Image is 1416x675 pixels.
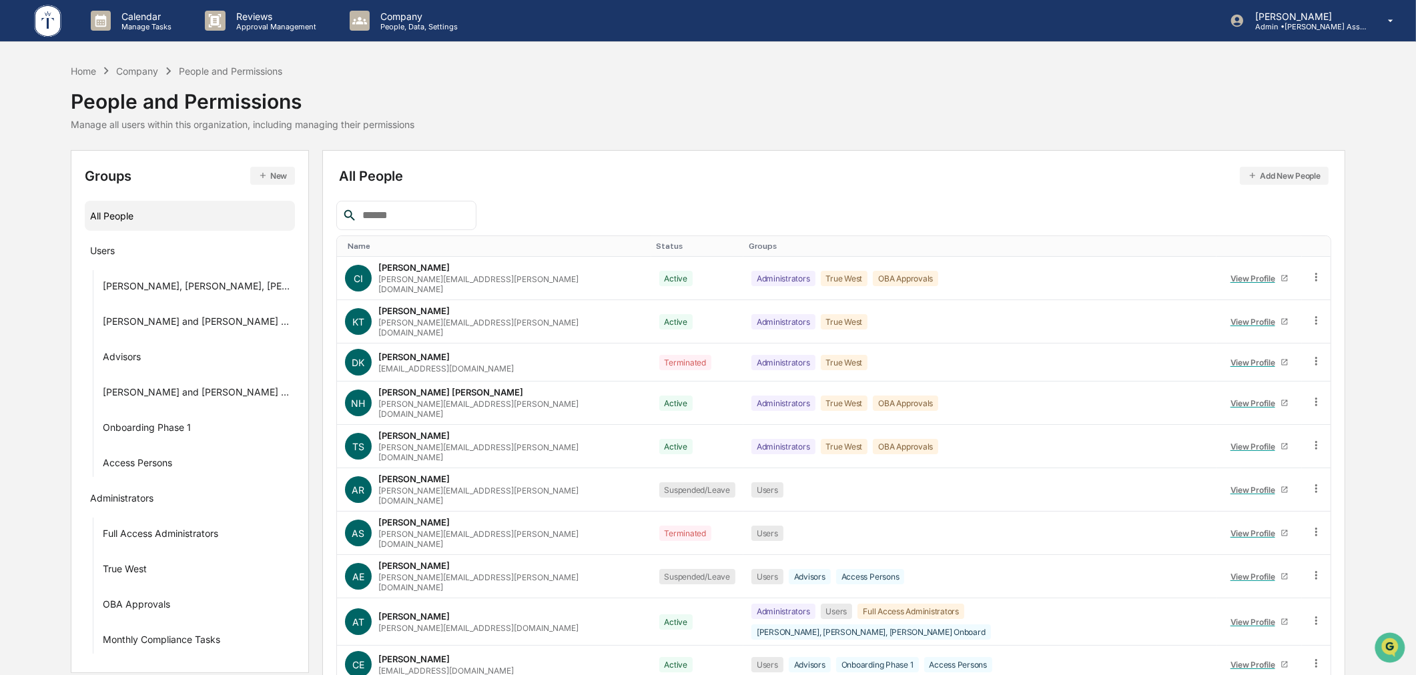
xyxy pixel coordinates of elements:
span: TS [352,441,364,452]
p: People, Data, Settings [370,22,464,31]
div: Home [71,65,96,77]
div: [PERSON_NAME][EMAIL_ADDRESS][PERSON_NAME][DOMAIN_NAME] [378,274,643,294]
span: [PERSON_NAME] [41,181,108,192]
span: AR [352,484,364,496]
span: AE [352,571,364,582]
div: True West [821,439,868,454]
div: Toggle SortBy [749,241,1211,251]
div: View Profile [1230,617,1281,627]
div: All People [339,167,1329,185]
span: AS [352,528,364,539]
div: View Profile [1230,572,1281,582]
span: Preclearance [27,237,86,250]
div: [PERSON_NAME] and [PERSON_NAME] Onboarding [103,315,290,331]
div: 🔎 [13,263,24,274]
div: Active [659,314,693,329]
div: [PERSON_NAME] [378,517,450,528]
iframe: Open customer support [1373,631,1409,667]
div: [PERSON_NAME][EMAIL_ADDRESS][PERSON_NAME][DOMAIN_NAME] [378,572,643,592]
div: View Profile [1230,442,1281,452]
div: [PERSON_NAME] [378,560,450,571]
div: View Profile [1230,317,1281,327]
div: [PERSON_NAME] [378,305,450,316]
div: Active [659,657,693,672]
div: View Profile [1230,660,1281,670]
span: • [111,181,115,192]
div: Access Persons [103,457,172,473]
span: CI [354,273,363,284]
img: Cameron Burns [13,169,35,190]
span: DK [352,357,365,368]
div: Toggle SortBy [1313,241,1325,251]
a: Powered byPylon [94,294,161,305]
div: Full Access Administrators [857,604,964,619]
a: View Profile [1224,311,1294,332]
a: View Profile [1224,612,1294,632]
div: OBA Approvals [873,396,938,411]
div: Administrators [751,355,815,370]
div: Active [659,271,693,286]
div: [PERSON_NAME] and [PERSON_NAME] Onboarding [103,386,290,402]
div: 🗄️ [97,238,107,249]
div: [PERSON_NAME] [378,611,450,622]
div: OBA Approvals [873,439,938,454]
div: Users [751,569,783,584]
div: OBA Approvals [873,271,938,286]
div: True West [821,355,868,370]
div: Terminated [659,355,712,370]
a: View Profile [1224,436,1294,457]
div: Access Persons [924,657,993,672]
div: Onboarding Phase 1 [103,422,191,438]
div: Active [659,396,693,411]
div: Users [751,657,783,672]
a: View Profile [1224,480,1294,500]
div: Groups [85,167,295,185]
a: View Profile [1224,523,1294,544]
p: How can we help? [13,28,243,49]
div: Full Access Administrators [103,528,218,544]
div: People and Permissions [71,79,414,113]
div: True West [821,271,868,286]
div: View Profile [1230,358,1281,368]
a: 🔎Data Lookup [8,257,89,281]
a: View Profile [1224,654,1294,675]
div: Users [90,245,115,261]
button: Add New People [1240,167,1329,185]
button: New [250,167,295,185]
div: OBA Approvals [103,598,170,614]
div: Company [116,65,158,77]
div: Start new chat [45,102,219,115]
a: View Profile [1224,566,1294,587]
div: People and Permissions [179,65,282,77]
img: 1746055101610-c473b297-6a78-478c-a979-82029cc54cd1 [13,102,37,126]
div: Toggle SortBy [348,241,645,251]
span: Attestations [110,237,165,250]
div: We're available if you need us! [45,115,169,126]
div: [PERSON_NAME][EMAIL_ADDRESS][PERSON_NAME][DOMAIN_NAME] [378,486,643,506]
div: Toggle SortBy [657,241,738,251]
div: Past conversations [13,148,89,159]
div: [PERSON_NAME] [378,430,450,441]
span: KT [352,316,364,327]
div: [EMAIL_ADDRESS][DOMAIN_NAME] [378,364,514,374]
div: [PERSON_NAME][EMAIL_ADDRESS][PERSON_NAME][DOMAIN_NAME] [378,317,643,337]
div: 🖐️ [13,238,24,249]
a: View Profile [1224,352,1294,373]
div: True West [821,314,868,329]
p: Reviews [226,11,323,22]
div: [PERSON_NAME], [PERSON_NAME], [PERSON_NAME] Onboard [103,280,290,296]
div: Administrators [90,492,153,508]
div: Manage all users within this organization, including managing their permissions [71,119,414,130]
img: 1746055101610-c473b297-6a78-478c-a979-82029cc54cd1 [27,182,37,193]
div: View Profile [1230,398,1281,408]
div: Toggle SortBy [1222,241,1297,251]
div: Suspended/Leave [659,569,735,584]
p: Admin • [PERSON_NAME] Asset Management LLC [1245,22,1369,31]
div: Access Persons [836,569,905,584]
button: Start new chat [227,106,243,122]
div: [PERSON_NAME][EMAIL_ADDRESS][PERSON_NAME][DOMAIN_NAME] [378,442,643,462]
div: [PERSON_NAME] [378,474,450,484]
div: Administrators [751,271,815,286]
div: True West [821,396,868,411]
